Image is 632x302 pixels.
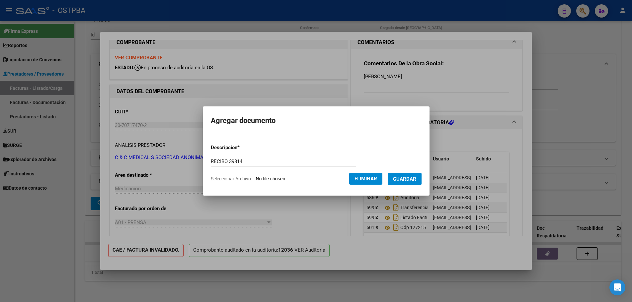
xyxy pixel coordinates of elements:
[393,176,416,182] span: Guardar
[211,176,251,181] span: Seleccionar Archivo
[349,173,382,185] button: Eliminar
[388,173,422,185] button: Guardar
[609,279,625,295] div: Open Intercom Messenger
[211,144,274,151] p: Descripcion
[355,176,377,182] span: Eliminar
[211,114,422,127] h2: Agregar documento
